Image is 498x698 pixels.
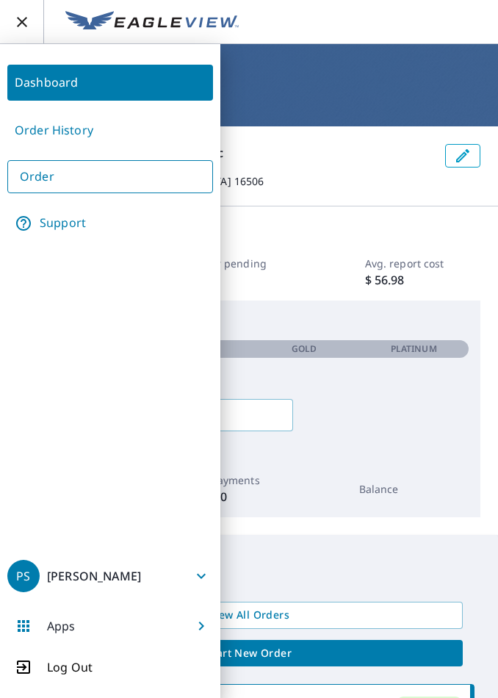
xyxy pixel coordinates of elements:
[18,144,433,162] p: [DEMOGRAPHIC_DATA] builders inc
[7,65,213,101] a: Dashboard
[194,472,304,488] p: Prepayments
[191,256,307,271] p: Order pending
[365,271,481,289] p: $ 56.98
[18,175,433,188] p: [GEOGRAPHIC_DATA], [GEOGRAPHIC_DATA] 16506
[29,449,469,467] p: 2025 Year To Date
[7,558,213,594] button: PS[PERSON_NAME]
[365,256,481,271] p: Avg. report cost
[18,85,480,115] h1: Dashboard
[47,606,451,625] span: View All Orders
[7,205,213,242] a: Support
[359,481,469,497] p: Balance
[18,224,480,244] p: Account Summary
[191,271,307,289] p: 0
[29,312,469,332] p: Membership Level
[18,162,433,175] p: [STREET_ADDRESS]
[47,644,451,663] span: Start New Order
[391,342,437,356] p: Platinum
[7,560,40,592] div: PS
[7,608,213,644] button: Apps
[194,488,304,505] p: $ 0.00
[29,364,469,381] a: Pricing and membership levels
[7,112,213,148] a: Order History
[7,160,213,193] a: Order
[292,342,317,356] p: Gold
[47,658,93,676] p: Log Out
[7,658,213,676] button: Log Out
[65,11,239,33] img: EV Logo
[35,564,463,584] p: Recent Orders
[47,568,141,584] p: [PERSON_NAME]
[47,617,76,635] p: Apps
